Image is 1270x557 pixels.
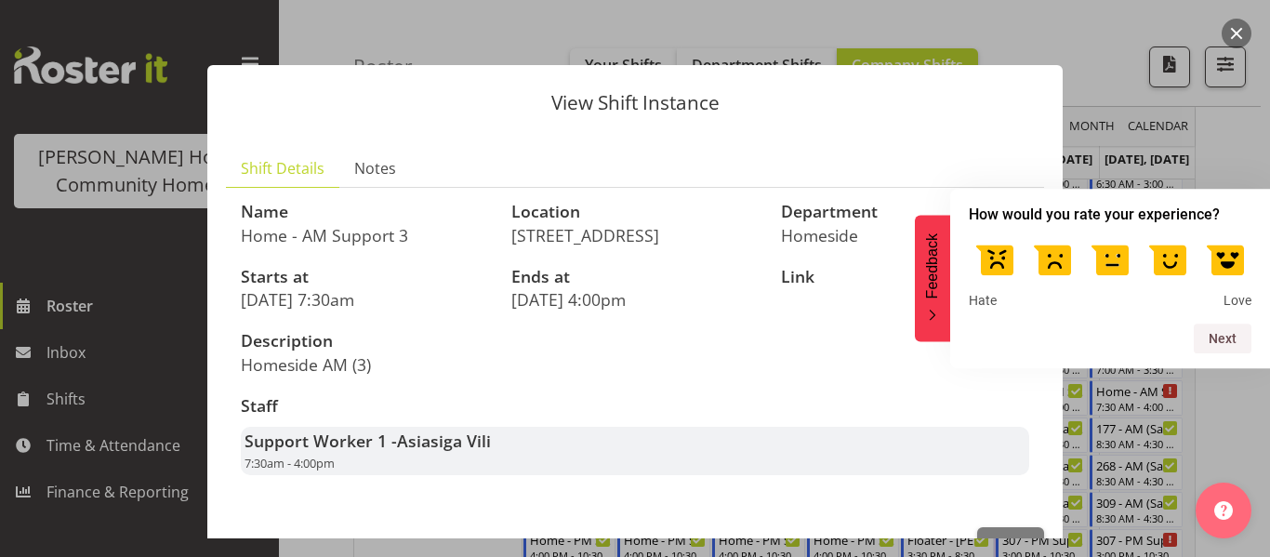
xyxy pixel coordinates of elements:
span: Love [1224,293,1251,310]
p: View Shift Instance [226,93,1044,113]
span: 7:30am - 4:00pm [245,455,335,471]
button: Feedback - Hide survey [915,215,950,341]
p: Homeside AM (3) [241,354,624,375]
img: help-xxl-2.png [1214,501,1233,520]
span: Asiasiga Vili [397,430,491,452]
p: Homeside [781,225,1029,245]
h2: How would you rate your experience? Select an option from 1 to 5, with 1 being Hate and 5 being Love [969,204,1251,226]
h3: Staff [241,397,1029,416]
span: Shift Details [241,157,324,179]
h3: Starts at [241,268,489,286]
h3: Ends at [511,268,760,286]
span: Hate [969,293,997,310]
p: [DATE] 4:00pm [511,289,760,310]
span: Notes [354,157,396,179]
h3: Department [781,203,1029,221]
h3: Name [241,203,489,221]
div: How would you rate your experience? Select an option from 1 to 5, with 1 being Hate and 5 being Love [969,233,1251,310]
span: Feedback [924,233,941,298]
h3: Location [511,203,760,221]
h3: Description [241,332,624,351]
button: Next question [1194,324,1251,353]
strong: Support Worker 1 - [245,430,491,452]
p: [STREET_ADDRESS] [511,225,760,245]
div: How would you rate your experience? Select an option from 1 to 5, with 1 being Hate and 5 being Love [950,189,1270,369]
p: Home - AM Support 3 [241,225,489,245]
p: [DATE] 7:30am [241,289,489,310]
h3: Link [781,268,1029,286]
